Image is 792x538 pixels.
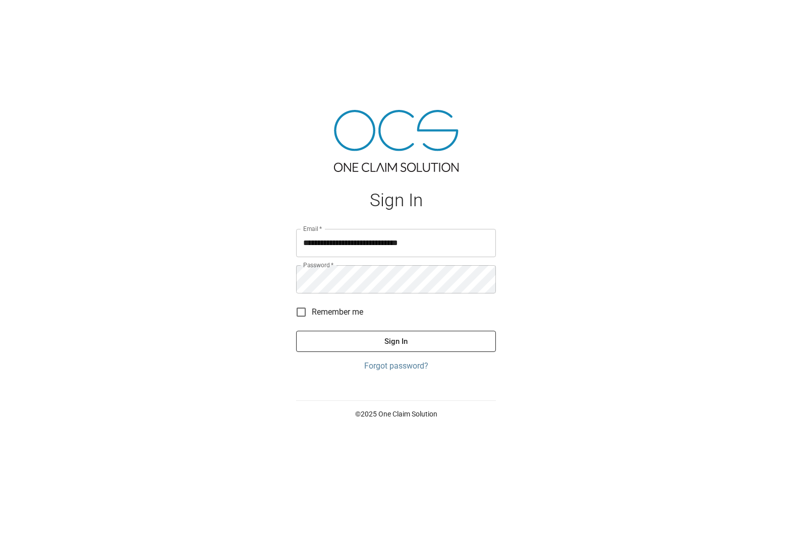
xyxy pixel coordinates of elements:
[334,110,459,172] img: ocs-logo-tra.png
[296,190,496,211] h1: Sign In
[312,306,363,318] span: Remember me
[296,360,496,372] a: Forgot password?
[303,261,333,269] label: Password
[296,409,496,419] p: © 2025 One Claim Solution
[12,6,52,26] img: ocs-logo-white-transparent.png
[296,331,496,352] button: Sign In
[303,224,322,233] label: Email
